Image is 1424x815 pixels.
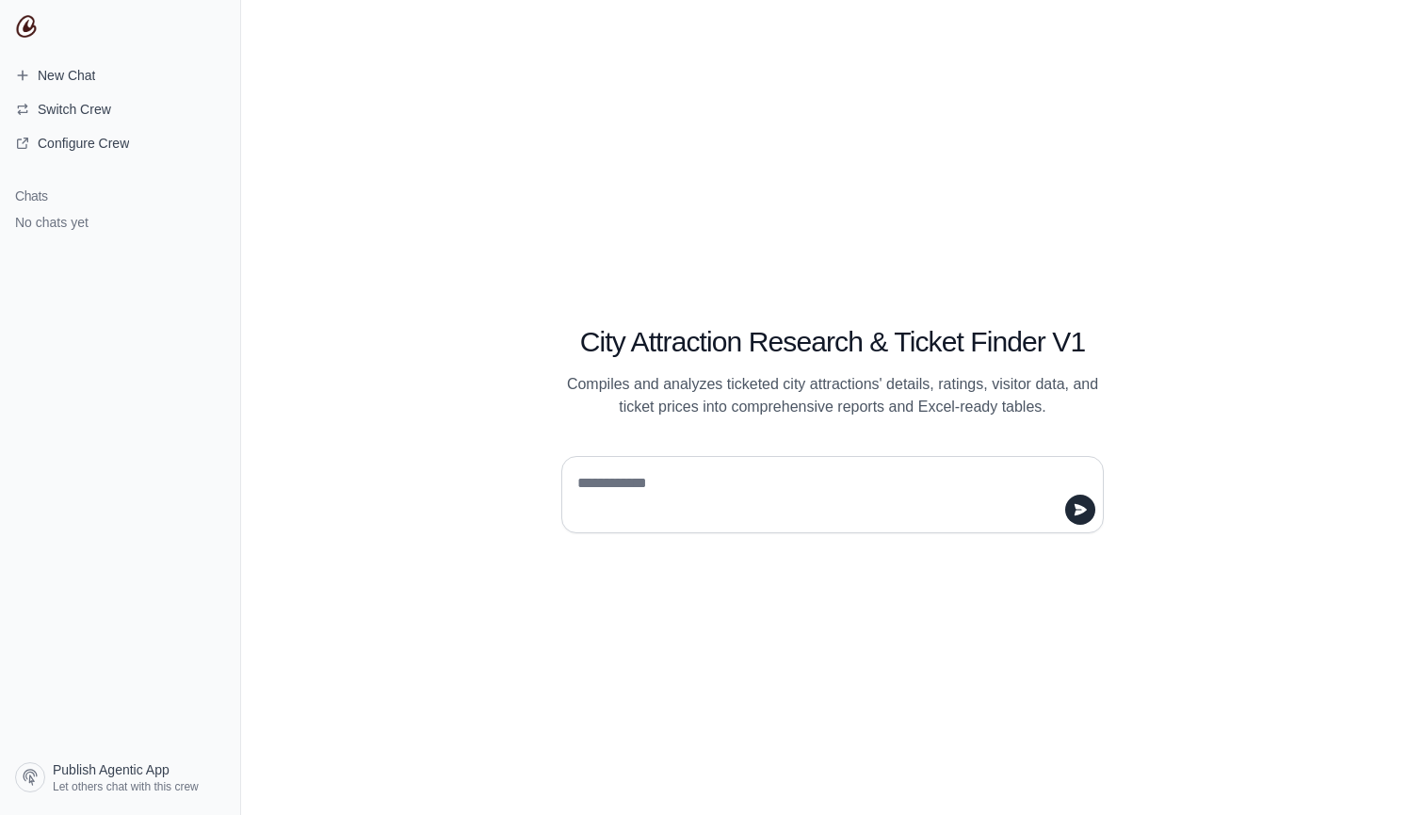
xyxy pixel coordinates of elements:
p: Compiles and analyzes ticketed city attractions' details, ratings, visitor data, and ticket price... [561,373,1104,418]
span: Publish Agentic App [53,760,170,779]
a: New Chat [8,60,233,90]
span: Switch Crew [38,100,111,119]
img: CrewAI Logo [15,15,38,38]
h1: City Attraction Research & Ticket Finder V1 [561,325,1104,359]
button: Switch Crew [8,94,233,124]
span: New Chat [38,66,95,85]
a: Publish Agentic App Let others chat with this crew [8,755,233,800]
a: Configure Crew [8,128,233,158]
span: Configure Crew [38,134,129,153]
span: Let others chat with this crew [53,779,199,794]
